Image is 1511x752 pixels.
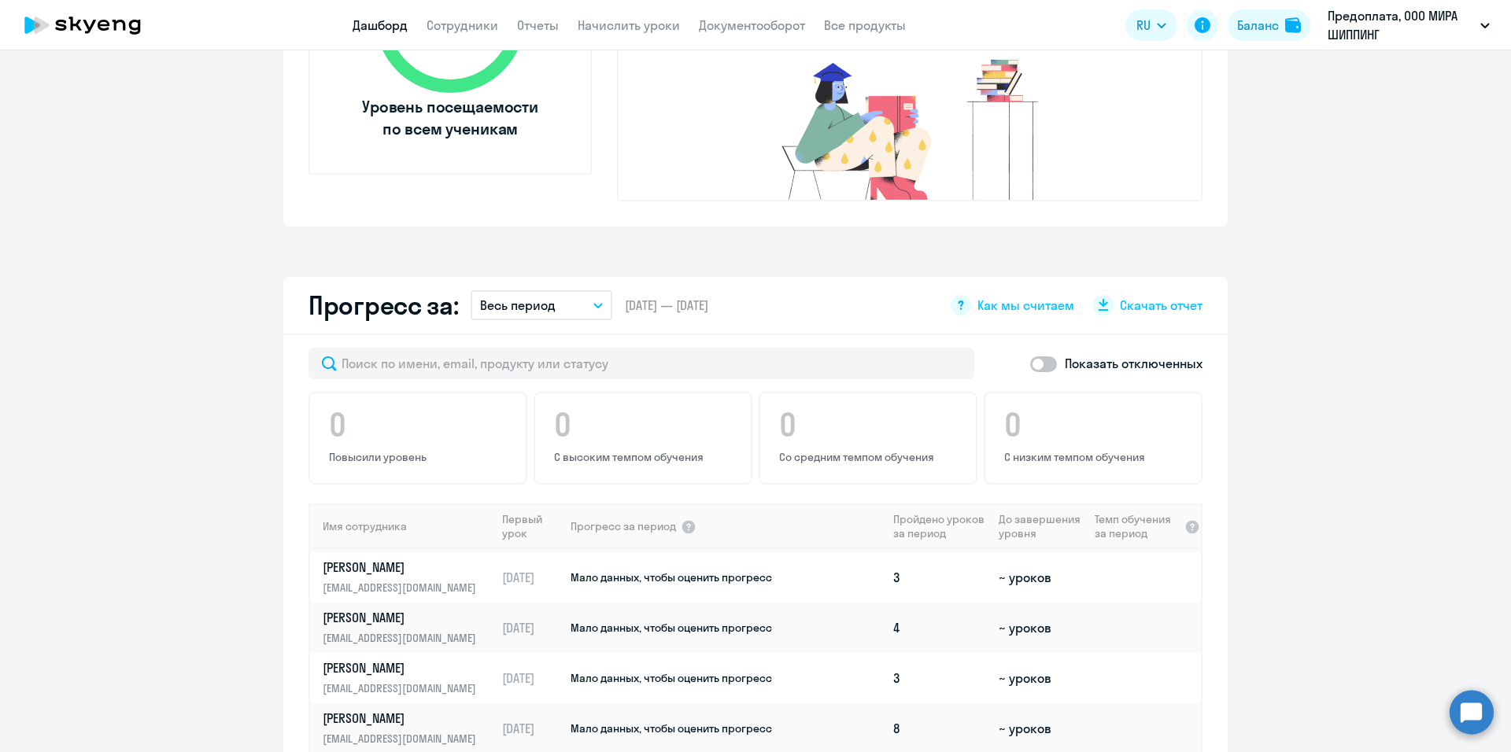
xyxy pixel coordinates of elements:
button: Весь период [471,290,612,320]
span: Скачать отчет [1120,297,1203,314]
img: balance [1285,17,1301,33]
h2: Прогресс за: [308,289,458,321]
th: Имя сотрудника [310,503,496,549]
span: Мало данных, чтобы оценить прогресс [571,721,772,735]
p: Весь период [480,296,556,315]
button: Балансbalance [1228,9,1310,41]
a: Дашборд [353,17,408,33]
a: Отчеты [517,17,559,33]
span: Как мы считаем [977,297,1074,314]
td: [DATE] [496,603,569,653]
span: Мало данных, чтобы оценить прогресс [571,671,772,685]
a: [PERSON_NAME][EMAIL_ADDRESS][DOMAIN_NAME] [323,558,495,596]
th: Первый урок [496,503,569,549]
img: no-truants [752,55,1068,200]
td: 3 [887,653,992,703]
a: Сотрудники [427,17,498,33]
a: [PERSON_NAME][EMAIL_ADDRESS][DOMAIN_NAME] [323,710,495,747]
p: Предоплата, ООО МИРА ШИППИНГ [1328,6,1474,44]
p: [PERSON_NAME] [323,659,485,676]
td: 4 [887,603,992,653]
p: [PERSON_NAME] [323,609,485,626]
button: Предоплата, ООО МИРА ШИППИНГ [1320,6,1498,44]
p: [PERSON_NAME] [323,710,485,727]
td: [DATE] [496,552,569,603]
button: RU [1125,9,1177,41]
span: Темп обучения за период [1095,512,1180,540]
p: [EMAIL_ADDRESS][DOMAIN_NAME] [323,680,485,697]
a: Начислить уроки [578,17,680,33]
p: [EMAIL_ADDRESS][DOMAIN_NAME] [323,629,485,647]
th: Пройдено уроков за период [887,503,992,549]
td: ~ уроков [992,653,1088,703]
span: Мало данных, чтобы оценить прогресс [571,570,772,584]
td: ~ уроков [992,603,1088,653]
td: [DATE] [496,653,569,703]
span: [DATE] — [DATE] [625,297,708,314]
a: Все продукты [824,17,906,33]
a: [PERSON_NAME][EMAIL_ADDRESS][DOMAIN_NAME] [323,659,495,697]
span: Мало данных, чтобы оценить прогресс [571,621,772,635]
td: 3 [887,552,992,603]
span: RU [1136,16,1151,35]
th: До завершения уровня [992,503,1088,549]
p: [EMAIL_ADDRESS][DOMAIN_NAME] [323,579,485,596]
span: Уровень посещаемости по всем ученикам [360,96,541,140]
a: [PERSON_NAME][EMAIL_ADDRESS][DOMAIN_NAME] [323,609,495,647]
a: Документооборот [699,17,805,33]
td: ~ уроков [992,552,1088,603]
p: Показать отключенных [1065,354,1203,373]
input: Поиск по имени, email, продукту или статусу [308,348,974,379]
p: [EMAIL_ADDRESS][DOMAIN_NAME] [323,730,485,747]
div: Баланс [1237,16,1279,35]
p: [PERSON_NAME] [323,558,485,576]
span: Прогресс за период [571,519,676,533]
